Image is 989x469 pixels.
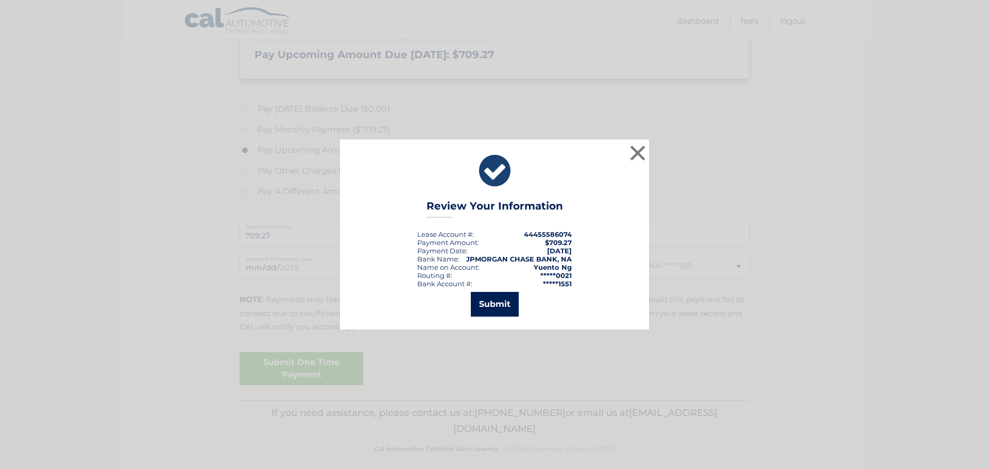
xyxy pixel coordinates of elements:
[417,238,479,247] div: Payment Amount:
[417,247,466,255] span: Payment Date
[534,263,572,271] strong: Yuento Ng
[417,247,468,255] div: :
[547,247,572,255] span: [DATE]
[545,238,572,247] span: $709.27
[417,230,474,238] div: Lease Account #:
[627,143,648,163] button: ×
[417,280,472,288] div: Bank Account #:
[417,255,459,263] div: Bank Name:
[417,263,480,271] div: Name on Account:
[466,255,572,263] strong: JPMORGAN CHASE BANK, NA
[524,230,572,238] strong: 44455586074
[427,200,563,218] h3: Review Your Information
[471,292,519,317] button: Submit
[417,271,452,280] div: Routing #:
